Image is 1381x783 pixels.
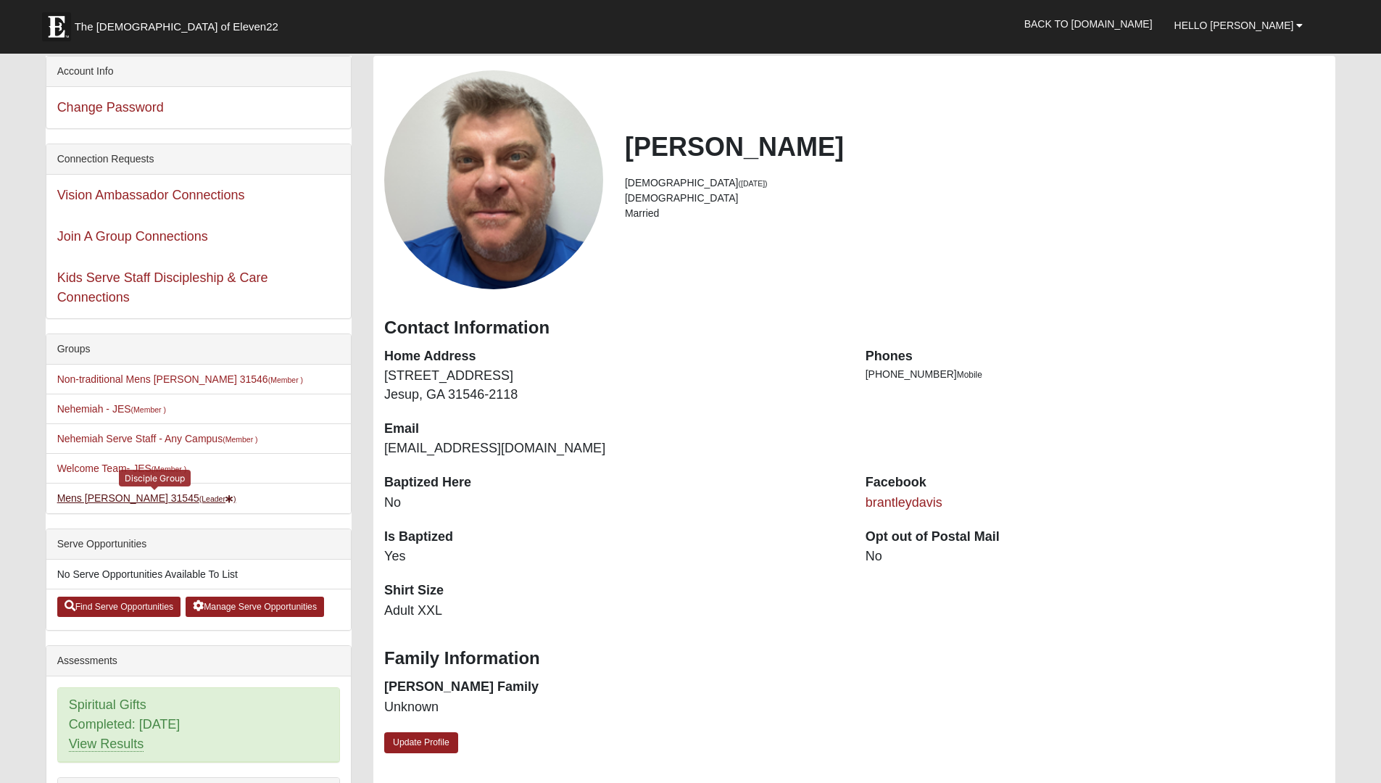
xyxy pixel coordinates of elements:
img: Eleven22 logo [42,12,71,41]
a: Non-traditional Mens [PERSON_NAME] 31546(Member ) [57,373,303,385]
div: Connection Requests [46,144,351,175]
dd: No [384,494,844,513]
dd: Adult XXL [384,602,844,621]
small: (Member ) [223,435,257,444]
a: Update Profile [384,732,458,753]
a: brantleydavis [866,495,942,510]
a: Mens [PERSON_NAME] 31545(Leader) [57,492,236,504]
dt: Phones [866,347,1325,366]
div: Disciple Group [119,470,191,486]
a: View Results [69,737,144,752]
small: (Leader ) [199,494,236,503]
li: [PHONE_NUMBER] [866,367,1325,382]
div: Serve Opportunities [46,529,351,560]
dt: Email [384,420,844,439]
div: Account Info [46,57,351,87]
a: Vision Ambassador Connections [57,188,245,202]
a: Join A Group Connections [57,229,208,244]
small: (Member ) [268,376,303,384]
a: Back to [DOMAIN_NAME] [1013,6,1164,42]
small: ([DATE]) [739,179,768,188]
dt: Shirt Size [384,581,844,600]
dd: [EMAIL_ADDRESS][DOMAIN_NAME] [384,439,844,458]
small: (Member ) [131,405,166,414]
span: Mobile [957,370,982,380]
dt: Home Address [384,347,844,366]
div: Groups [46,334,351,365]
a: Nehemiah Serve Staff - Any Campus(Member ) [57,433,258,444]
div: Assessments [46,646,351,676]
dt: Opt out of Postal Mail [866,528,1325,547]
a: Change Password [57,100,164,115]
h3: Family Information [384,648,1324,669]
small: (Member ) [152,465,186,473]
div: Spiritual Gifts Completed: [DATE] [58,688,339,762]
dd: [STREET_ADDRESS] Jesup, GA 31546-2118 [384,367,844,404]
a: Nehemiah - JES(Member ) [57,403,166,415]
h2: [PERSON_NAME] [625,131,1324,162]
a: Hello [PERSON_NAME] [1164,7,1314,43]
li: No Serve Opportunities Available To List [46,560,351,589]
dt: Baptized Here [384,473,844,492]
li: Married [625,206,1324,221]
dd: No [866,547,1325,566]
a: Kids Serve Staff Discipleship & Care Connections [57,270,268,304]
h3: Contact Information [384,318,1324,339]
a: Manage Serve Opportunities [186,597,324,617]
dd: Unknown [384,698,844,717]
dt: [PERSON_NAME] Family [384,678,844,697]
dt: Is Baptized [384,528,844,547]
a: The [DEMOGRAPHIC_DATA] of Eleven22 [35,5,325,41]
a: Find Serve Opportunities [57,597,181,617]
li: [DEMOGRAPHIC_DATA] [625,175,1324,191]
li: [DEMOGRAPHIC_DATA] [625,191,1324,206]
a: View Fullsize Photo [384,70,603,289]
a: Welcome Team- JES(Member ) [57,463,187,474]
dt: Facebook [866,473,1325,492]
span: The [DEMOGRAPHIC_DATA] of Eleven22 [75,20,278,34]
dd: Yes [384,547,844,566]
span: Hello [PERSON_NAME] [1174,20,1294,31]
